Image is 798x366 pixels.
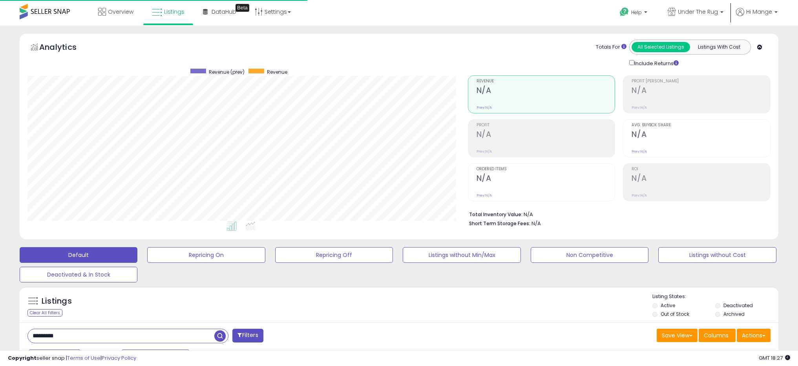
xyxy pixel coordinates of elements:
span: Listings [164,8,184,16]
label: Out of Stock [661,311,689,317]
span: Avg. Buybox Share [632,123,770,127]
a: Terms of Use [67,354,100,362]
button: Default [20,247,137,263]
button: Listings without Cost [658,247,776,263]
div: Include Returns [623,58,688,67]
small: Prev: N/A [632,193,647,198]
div: Totals For [596,44,626,51]
button: All Selected Listings [632,42,690,52]
span: Columns [704,331,729,339]
button: Repricing On [147,247,265,263]
span: Under The Rug [678,8,718,16]
span: Overview [108,8,133,16]
div: Tooltip anchor [236,4,249,12]
h2: N/A [632,86,770,97]
button: Deactivated & In Stock [20,267,137,282]
small: Prev: N/A [632,149,647,154]
small: Prev: N/A [477,193,492,198]
span: Ordered Items [477,167,615,171]
span: N/A [531,220,541,227]
a: Help [614,1,655,25]
button: Actions [737,329,771,342]
a: Privacy Policy [102,354,136,362]
span: Profit [477,123,615,127]
b: Total Inventory Value: [469,211,522,218]
button: Non Competitive [531,247,648,263]
span: Revenue (prev) [209,69,245,75]
div: Clear All Filters [27,309,62,317]
h2: N/A [477,86,615,97]
span: DataHub [212,8,236,16]
button: Repricing Off [275,247,393,263]
b: Short Term Storage Fees: [469,220,530,227]
label: Deactivated [723,302,753,309]
p: Listing States: [652,293,778,300]
h5: Listings [42,296,72,307]
i: Get Help [619,7,629,17]
a: Hi Mange [736,8,778,25]
button: Columns [699,329,736,342]
span: Revenue [477,79,615,84]
button: Filters [232,329,263,342]
h2: N/A [632,130,770,140]
span: Revenue [267,69,287,75]
button: Listings without Min/Max [403,247,520,263]
button: Save View [657,329,698,342]
span: Profit [PERSON_NAME] [632,79,770,84]
li: N/A [469,209,765,219]
label: Active [661,302,675,309]
strong: Copyright [8,354,37,362]
small: Prev: N/A [477,149,492,154]
h2: N/A [477,130,615,140]
span: Help [631,9,642,16]
label: Archived [723,311,745,317]
small: Prev: N/A [632,105,647,110]
button: Listings With Cost [690,42,748,52]
h2: N/A [632,174,770,184]
span: ROI [632,167,770,171]
span: 2025-10-12 18:27 GMT [759,354,790,362]
small: Prev: N/A [477,105,492,110]
h5: Analytics [39,42,92,55]
div: seller snap | | [8,355,136,362]
h2: N/A [477,174,615,184]
span: Hi Mange [746,8,772,16]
